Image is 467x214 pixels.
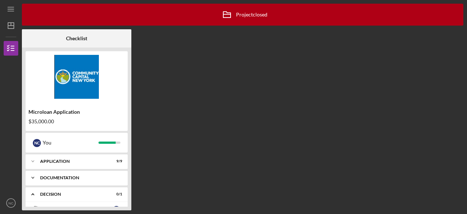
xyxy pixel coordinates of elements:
div: Documentation [40,176,119,180]
div: $35,000.00 [28,119,125,124]
div: You [43,136,99,149]
img: Product logo [26,55,128,99]
div: Decision [40,192,104,196]
div: Application [40,159,104,164]
div: N C [113,206,120,213]
text: NC [8,201,13,205]
div: 0 / 1 [109,192,122,196]
button: NC [4,196,18,210]
b: Checklist [66,35,87,41]
div: N C [33,139,41,147]
div: 9 / 9 [109,159,122,164]
div: Microloan Application [28,109,125,115]
div: Project closed [218,5,267,24]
